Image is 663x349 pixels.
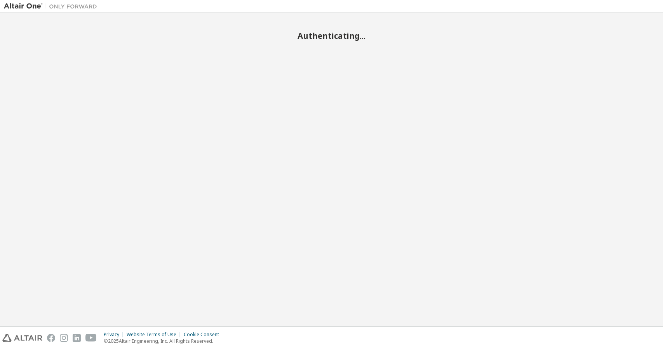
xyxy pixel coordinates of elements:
[85,334,97,342] img: youtube.svg
[127,332,184,338] div: Website Terms of Use
[2,334,42,342] img: altair_logo.svg
[104,338,224,344] p: © 2025 Altair Engineering, Inc. All Rights Reserved.
[4,2,101,10] img: Altair One
[47,334,55,342] img: facebook.svg
[104,332,127,338] div: Privacy
[4,31,659,41] h2: Authenticating...
[73,334,81,342] img: linkedin.svg
[60,334,68,342] img: instagram.svg
[184,332,224,338] div: Cookie Consent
